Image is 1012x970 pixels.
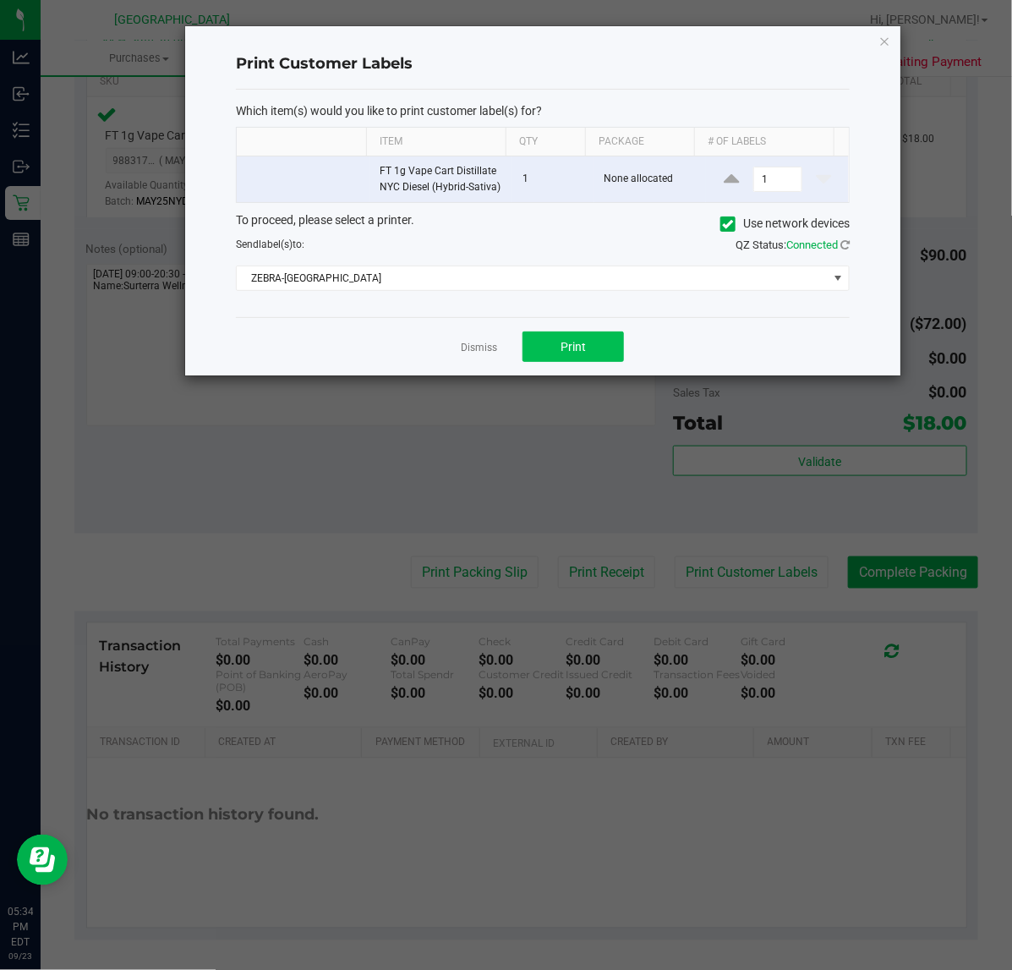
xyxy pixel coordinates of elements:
label: Use network devices [720,215,850,233]
span: ZEBRA-[GEOGRAPHIC_DATA] [237,266,828,290]
span: Connected [786,238,838,251]
td: 1 [512,156,594,202]
th: Item [366,128,506,156]
button: Print [522,332,624,362]
span: QZ Status: [736,238,850,251]
span: label(s) [259,238,293,250]
th: Package [585,128,695,156]
td: None allocated [594,156,707,202]
iframe: Resource center [17,835,68,885]
div: To proceed, please select a printer. [223,211,862,237]
h4: Print Customer Labels [236,53,850,75]
span: Print [561,340,586,353]
a: Dismiss [461,341,497,355]
th: Qty [506,128,585,156]
span: Send to: [236,238,304,250]
td: FT 1g Vape Cart Distillate NYC Diesel (Hybrid-Sativa) [369,156,512,202]
p: Which item(s) would you like to print customer label(s) for? [236,103,850,118]
th: # of labels [694,128,834,156]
